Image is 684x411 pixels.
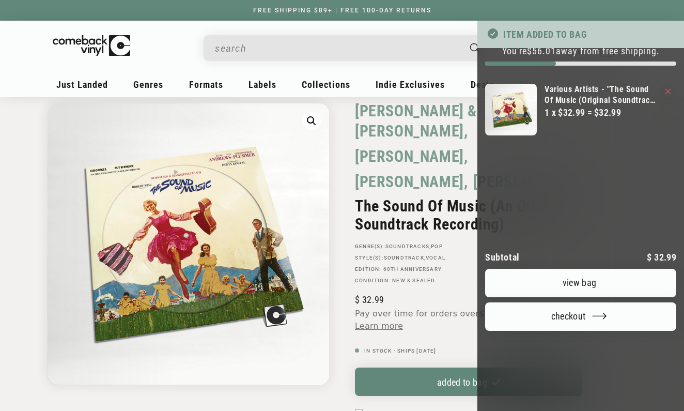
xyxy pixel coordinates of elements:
iframe: PayPal-paypal [485,351,676,378]
span: $ [647,252,651,263]
p: 32.99 [647,253,676,262]
a: View bag [485,269,676,297]
div: Your bag [477,21,684,411]
button: Checkout [485,302,676,331]
div: 1 x $32.99 = $32.99 [545,105,658,119]
span: $56.01 [527,45,556,56]
p: You're away from free shipping. [485,45,676,56]
a: Various Artists - "The Sound Of Music (Original Soundtrack Recording)" 2025 Pressing [545,84,658,105]
h2: Subtotal [485,253,520,262]
button: Remove Various Artists - "The Sound Of Music (Original Soundtrack Recording)" 2025 Pressing [665,89,671,94]
div: Item added to bag [477,21,684,48]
